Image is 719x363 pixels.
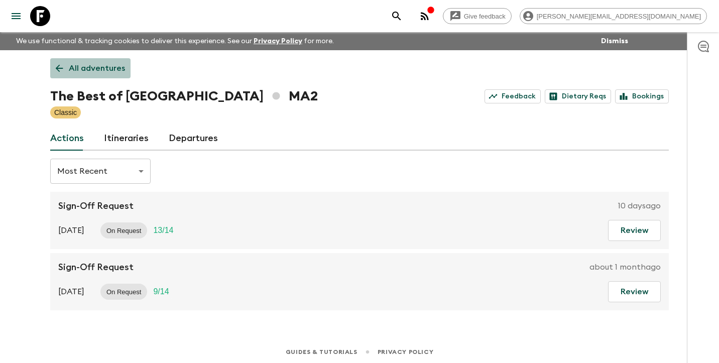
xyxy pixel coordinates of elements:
[598,34,631,48] button: Dismiss
[618,200,661,212] p: 10 days ago
[58,261,134,273] p: Sign-Off Request
[147,284,175,300] div: Trip Fill
[69,62,125,74] p: All adventures
[169,127,218,151] a: Departures
[50,58,131,78] a: All adventures
[100,227,147,234] span: On Request
[545,89,611,103] a: Dietary Reqs
[608,281,661,302] button: Review
[387,6,407,26] button: search adventures
[485,89,541,103] a: Feedback
[12,32,338,50] p: We use functional & tracking cookies to deliver this experience. See our for more.
[58,200,134,212] p: Sign-Off Request
[50,86,318,106] h1: The Best of [GEOGRAPHIC_DATA] MA2
[6,6,26,26] button: menu
[58,224,84,236] p: [DATE]
[100,288,147,296] span: On Request
[286,346,357,357] a: Guides & Tutorials
[50,127,84,151] a: Actions
[54,107,77,117] p: Classic
[104,127,149,151] a: Itineraries
[443,8,512,24] a: Give feedback
[520,8,707,24] div: [PERSON_NAME][EMAIL_ADDRESS][DOMAIN_NAME]
[378,346,433,357] a: Privacy Policy
[458,13,511,20] span: Give feedback
[589,261,661,273] p: about 1 month ago
[608,220,661,241] button: Review
[615,89,669,103] a: Bookings
[153,286,169,298] p: 9 / 14
[147,222,179,238] div: Trip Fill
[254,38,302,45] a: Privacy Policy
[153,224,173,236] p: 13 / 14
[531,13,706,20] span: [PERSON_NAME][EMAIL_ADDRESS][DOMAIN_NAME]
[50,157,151,185] div: Most Recent
[58,286,84,298] p: [DATE]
